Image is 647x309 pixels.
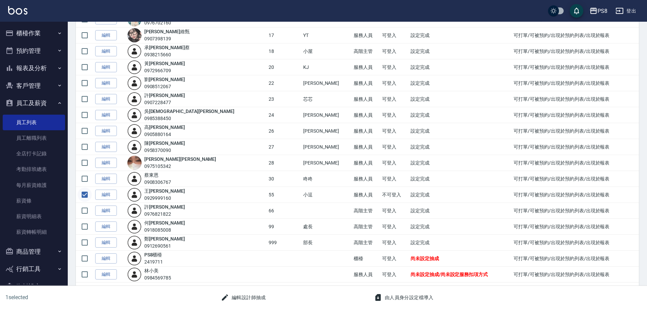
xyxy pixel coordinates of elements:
button: 預約管理 [3,42,65,60]
a: 員工列表 [3,115,65,130]
td: 26 [267,123,301,139]
td: 可打單/可被預約/出現於預約列表/出現於報表 [512,219,639,235]
div: 0975105342 [144,163,216,170]
img: user-login-man-human-body-mobile-person-512.png [127,76,142,90]
div: 0976821822 [144,211,185,218]
td: 可打單/可被預約/出現於預約列表/出現於報表 [512,123,639,139]
img: user-login-man-human-body-mobile-person-512.png [127,235,142,250]
td: 服務人員 [352,155,380,171]
button: 櫃檯作業 [3,24,65,42]
a: 編輯 [95,142,117,152]
td: 可打單/可被預約/出現於預約列表/出現於報表 [512,203,639,219]
button: 編輯設計師抽成 [218,291,269,304]
a: PS8櫃檯 [144,252,162,257]
td: 設定完成 [409,27,512,43]
td: 處長 [301,219,352,235]
td: 99 [267,219,301,235]
td: KJ [301,59,352,75]
td: 可登入 [380,43,409,59]
a: 編輯 [95,78,117,89]
a: 編輯 [95,46,117,57]
img: user-login-man-human-body-mobile-person-512.png [127,204,142,218]
td: 服務人員 [352,107,380,123]
div: 0905880164 [144,131,185,138]
td: 可登入 [380,267,409,283]
span: 尚未設定抽成/尚未設定服務扣項方式 [411,272,488,277]
td: 可打單/可被預約/出現於預約列表/出現於報表 [512,107,639,123]
td: 設定完成 [409,75,512,91]
a: [PERSON_NAME]維甄 [144,29,190,34]
td: 可打單/可被預約/出現於預約列表/出現於報表 [512,235,639,251]
td: 設定完成 [409,123,512,139]
a: 每月薪資維護 [3,177,65,193]
button: 報表及分析 [3,59,65,77]
div: 0908512067 [144,83,185,90]
td: 可登入 [380,59,409,75]
div: 0907228477 [144,99,185,106]
button: PS8 [587,4,610,18]
td: 服務人員 [352,75,380,91]
img: user-login-man-human-body-mobile-person-512.png [127,172,142,186]
a: 薪資明細表 [3,209,65,224]
a: 編輯 [95,158,117,168]
td: 可登入 [380,91,409,107]
td: 高階主管 [352,219,380,235]
td: YT [301,27,352,43]
a: 編輯 [95,126,117,136]
img: user-login-man-human-body-mobile-person-512.png [127,124,142,138]
div: 0907398139 [144,35,190,42]
a: 編輯 [95,221,117,232]
button: save [570,4,583,18]
td: 咚咚 [301,171,352,187]
td: 設定完成 [409,203,512,219]
td: 可登入 [380,123,409,139]
td: 設定完成 [409,171,512,187]
a: 蔡東恩 [144,172,159,178]
td: 小逗 [301,187,352,203]
button: 商品管理 [3,243,65,260]
td: 高階主管 [352,235,380,251]
img: user-login-man-human-body-mobile-person-512.png [127,92,142,106]
td: [PERSON_NAME] [301,139,352,155]
td: 設定完成 [409,91,512,107]
a: 全店打卡記錄 [3,146,65,161]
a: 編輯 [95,206,117,216]
td: 可登入 [380,27,409,43]
td: 高階主管 [352,43,380,59]
a: 高[PERSON_NAME] [144,124,185,130]
h6: 1 selected [5,293,161,302]
img: user-login-man-human-body-mobile-person-512.png [127,188,142,202]
div: 0912690561 [144,243,185,250]
a: 編輯 [95,237,117,248]
td: 設定完成 [409,107,512,123]
a: 許[PERSON_NAME] [144,204,185,210]
button: 資料設定 [3,278,65,295]
td: 高階主管 [352,203,380,219]
td: 可打單/可被預約/出現於預約列表/出現於報表 [512,75,639,91]
td: 不可登入 [380,187,409,203]
td: 設定完成 [409,139,512,155]
td: 服務人員 [352,187,380,203]
img: user-login-man-human-body-mobile-person-512.png [127,108,142,122]
a: 薪資條 [3,193,65,209]
td: 可登入 [380,251,409,267]
a: [PERSON_NAME][PERSON_NAME] [144,156,216,162]
button: 登出 [613,5,639,17]
img: Logo [8,6,27,15]
a: 編輯 [95,110,117,120]
td: 可登入 [380,139,409,155]
a: 許[PERSON_NAME] [144,93,185,98]
td: 20 [267,59,301,75]
a: 編輯 [95,30,117,41]
a: 鄭[PERSON_NAME] [144,236,185,242]
td: 可打單/可被預約/出現於預約列表/出現於報表 [512,155,639,171]
div: 0918085008 [144,227,185,234]
a: 何[PERSON_NAME] [144,220,185,226]
td: 18 [267,43,301,59]
td: 櫃檯 [352,251,380,267]
td: 芯芯 [301,91,352,107]
td: 設定完成 [409,155,512,171]
td: 30 [267,171,301,187]
a: 編輯 [95,269,117,280]
td: [PERSON_NAME] [301,155,352,171]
